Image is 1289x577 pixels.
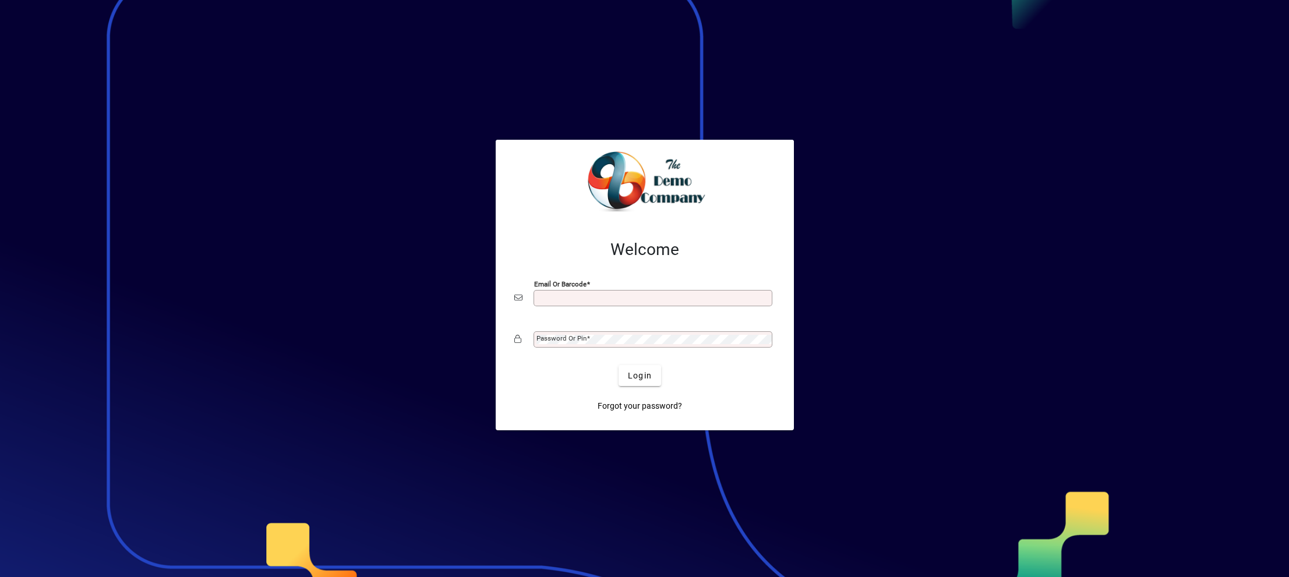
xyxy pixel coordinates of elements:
mat-label: Email or Barcode [534,280,587,288]
button: Login [619,365,661,386]
h2: Welcome [514,240,775,260]
a: Forgot your password? [593,395,687,416]
mat-label: Password or Pin [536,334,587,342]
span: Forgot your password? [598,400,682,412]
span: Login [628,370,652,382]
